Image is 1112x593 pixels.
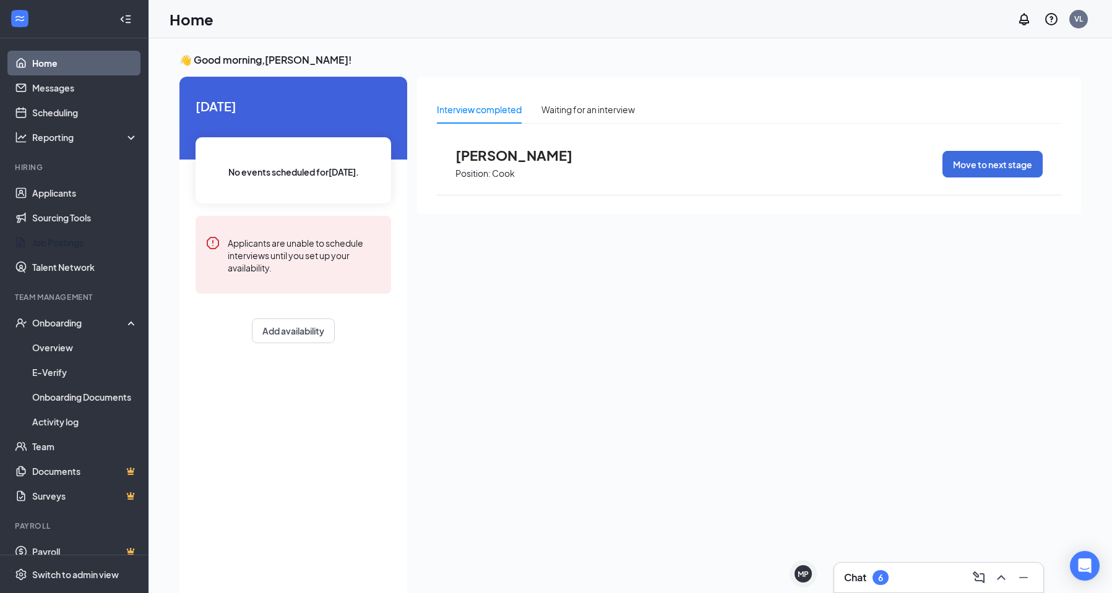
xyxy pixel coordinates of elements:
svg: ChevronUp [994,570,1009,585]
span: [DATE] [196,96,391,116]
div: Switch to admin view [32,568,119,581]
h3: Chat [844,571,866,584]
div: Interview completed [437,103,522,116]
a: Job Postings [32,230,138,255]
div: Payroll [15,521,136,531]
span: [PERSON_NAME] [455,147,592,163]
div: Hiring [15,162,136,173]
a: Overview [32,335,138,360]
div: Waiting for an interview [541,103,635,116]
a: Home [32,51,138,75]
button: Move to next stage [942,151,1043,177]
a: Messages [32,75,138,100]
a: DocumentsCrown [32,459,138,484]
svg: Analysis [15,131,27,143]
svg: Error [205,236,220,250]
div: MP [798,569,809,579]
span: No events scheduled for [DATE] . [228,165,359,179]
a: SurveysCrown [32,484,138,508]
div: VL [1074,14,1083,24]
a: Applicants [32,181,138,205]
a: Onboarding Documents [32,385,138,409]
h3: 👋 Good morning, [PERSON_NAME] ! [179,53,1081,67]
svg: Notifications [1017,12,1032,27]
p: Cook [492,168,515,179]
a: E-Verify [32,360,138,385]
h1: Home [170,9,213,30]
div: Applicants are unable to schedule interviews until you set up your availability. [228,236,381,274]
button: Minimize [1014,568,1033,587]
div: Reporting [32,131,139,143]
a: Talent Network [32,255,138,279]
a: Sourcing Tools [32,205,138,230]
a: Scheduling [32,100,138,125]
button: Add availability [252,318,335,343]
svg: Minimize [1016,570,1031,585]
svg: Collapse [119,13,132,25]
button: ComposeMessage [969,568,989,587]
div: 6 [878,573,883,583]
div: Onboarding [32,317,127,329]
button: ChevronUp [991,568,1011,587]
svg: Settings [15,568,27,581]
svg: WorkstreamLogo [14,12,26,25]
div: Team Management [15,292,136,302]
svg: UserCheck [15,317,27,329]
p: Position: [455,168,491,179]
a: Activity log [32,409,138,434]
svg: QuestionInfo [1044,12,1059,27]
a: Team [32,434,138,459]
a: PayrollCrown [32,539,138,564]
svg: ComposeMessage [972,570,986,585]
div: Open Intercom Messenger [1070,551,1100,581]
